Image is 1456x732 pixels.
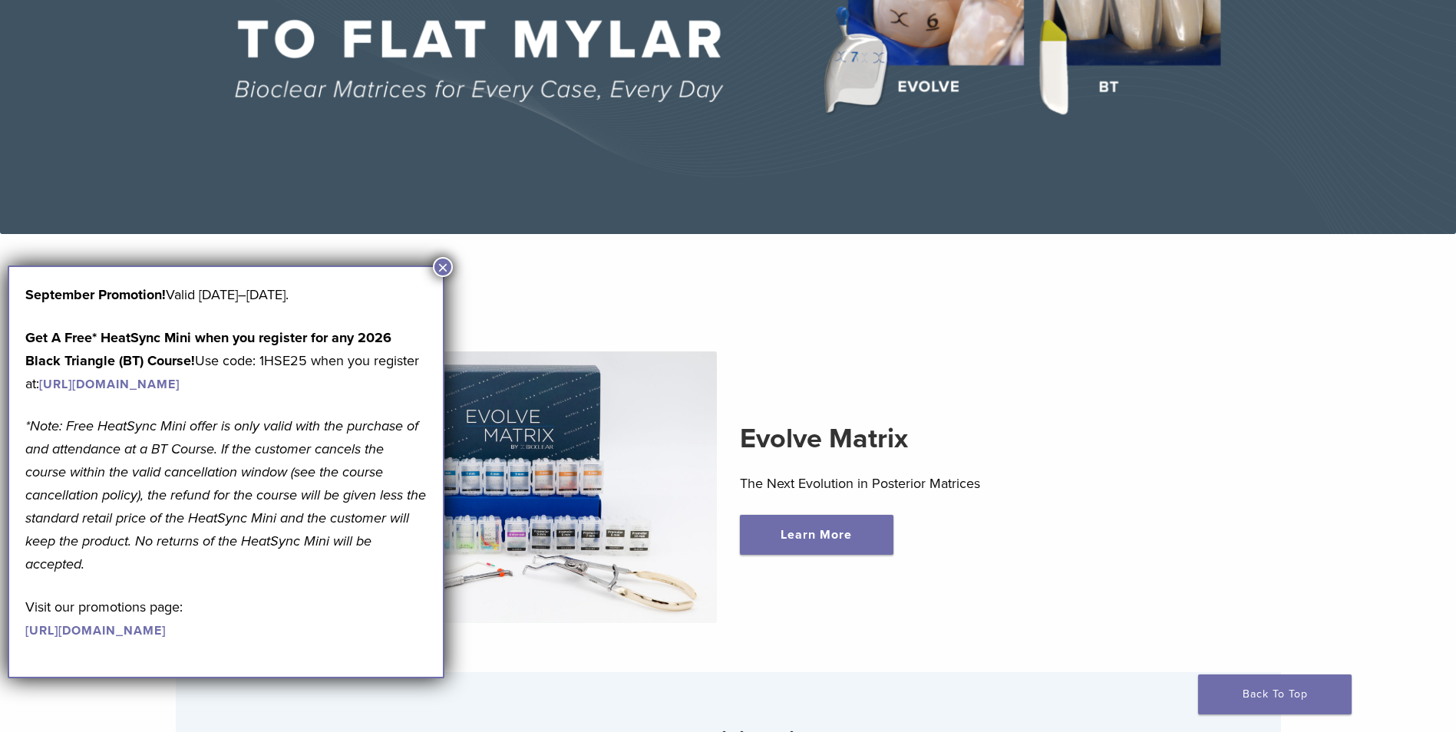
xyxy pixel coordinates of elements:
em: *Note: Free HeatSync Mini offer is only valid with the purchase of and attendance at a BT Course.... [25,417,426,572]
a: Back To Top [1198,674,1352,714]
p: Valid [DATE]–[DATE]. [25,283,427,306]
a: Learn More [740,515,893,555]
h2: Evolve Matrix [740,420,1157,457]
strong: Get A Free* HeatSync Mini when you register for any 2026 Black Triangle (BT) Course! [25,329,391,369]
p: Use code: 1HSE25 when you register at: [25,326,427,395]
a: [URL][DOMAIN_NAME] [39,377,180,392]
img: Evolve Matrix [300,351,717,623]
p: Visit our promotions page: [25,595,427,641]
b: September Promotion! [25,286,166,303]
p: The Next Evolution in Posterior Matrices [740,472,1157,495]
button: Close [433,257,453,277]
a: [URL][DOMAIN_NAME] [25,623,166,638]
